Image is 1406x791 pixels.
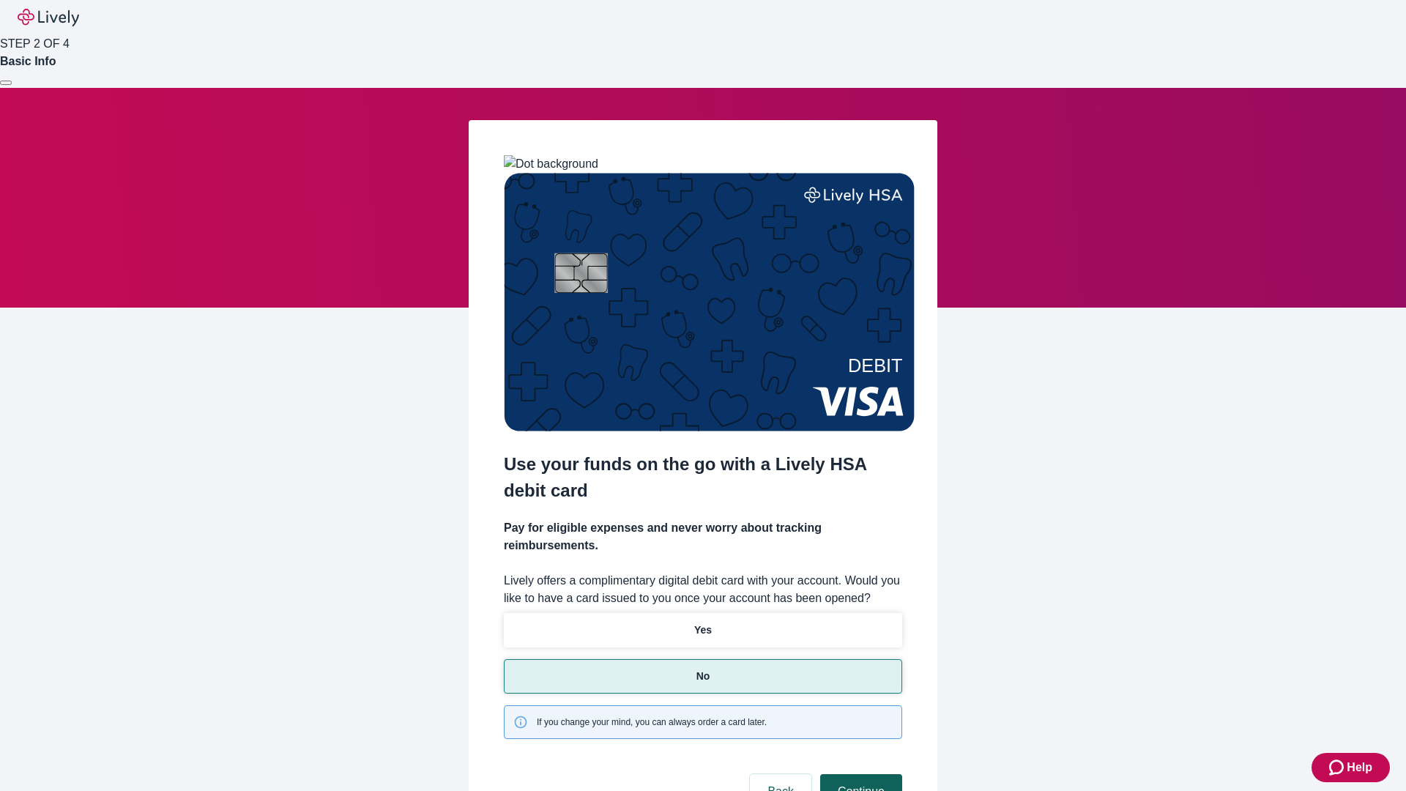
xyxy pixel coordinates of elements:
span: Help [1347,759,1372,776]
img: Dot background [504,155,598,173]
button: No [504,659,902,694]
h4: Pay for eligible expenses and never worry about tracking reimbursements. [504,519,902,554]
span: If you change your mind, you can always order a card later. [537,716,767,729]
svg: Zendesk support icon [1329,759,1347,776]
img: Lively [18,9,79,26]
h2: Use your funds on the go with a Lively HSA debit card [504,451,902,504]
label: Lively offers a complimentary digital debit card with your account. Would you like to have a card... [504,572,902,607]
p: No [696,669,710,684]
button: Yes [504,613,902,647]
img: Debit card [504,173,915,431]
p: Yes [694,623,712,638]
button: Zendesk support iconHelp [1312,753,1390,782]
